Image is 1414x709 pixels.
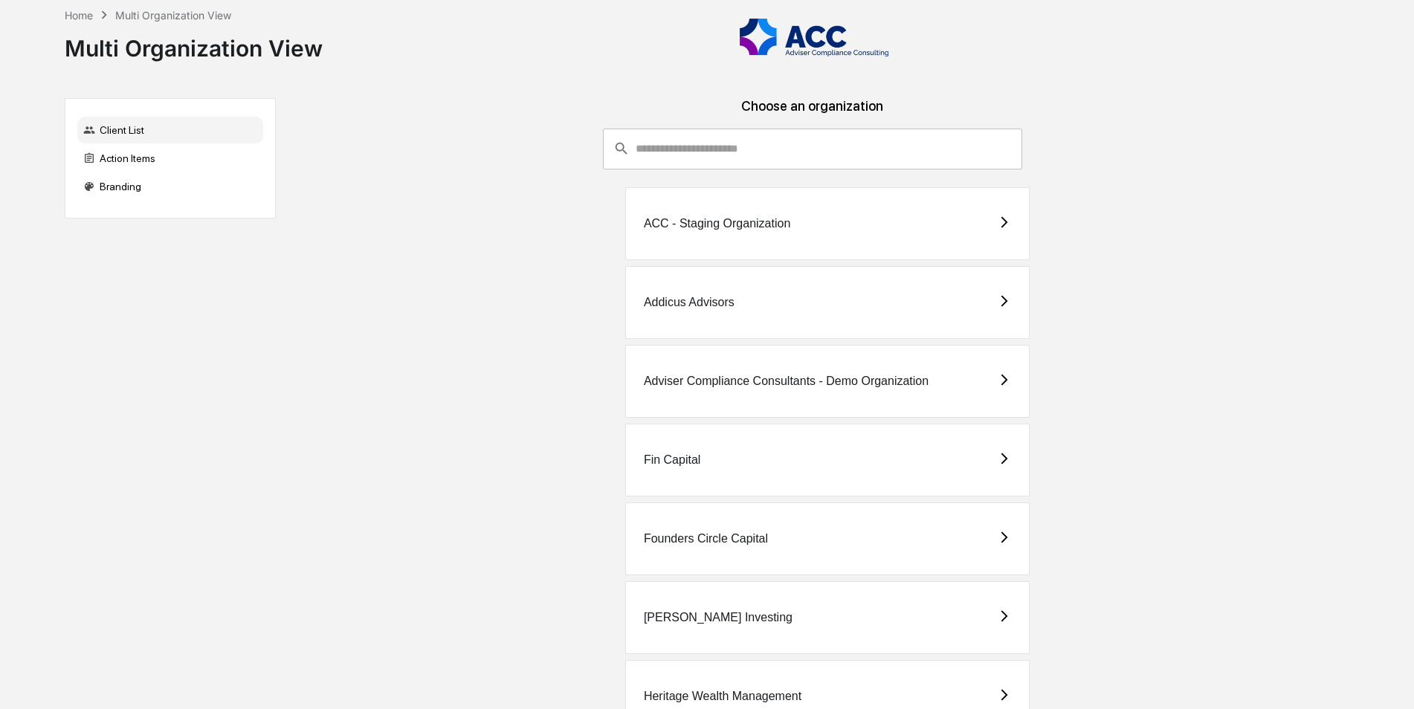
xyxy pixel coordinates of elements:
[65,9,93,22] div: Home
[644,690,801,703] div: Heritage Wealth Management
[288,98,1337,129] div: Choose an organization
[77,145,263,172] div: Action Items
[77,173,263,200] div: Branding
[644,375,929,388] div: Adviser Compliance Consultants - Demo Organization
[644,532,768,545] div: Founders Circle Capital
[115,9,231,22] div: Multi Organization View
[644,453,700,467] div: Fin Capital
[644,217,790,230] div: ACC - Staging Organization
[644,296,735,309] div: Addicus Advisors
[644,611,792,624] div: [PERSON_NAME] Investing
[603,129,1023,169] div: consultant-dashboard__filter-organizations-search-bar
[77,117,263,143] div: Client List
[740,19,888,56] img: Adviser Compliance Consulting
[65,23,323,62] div: Multi Organization View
